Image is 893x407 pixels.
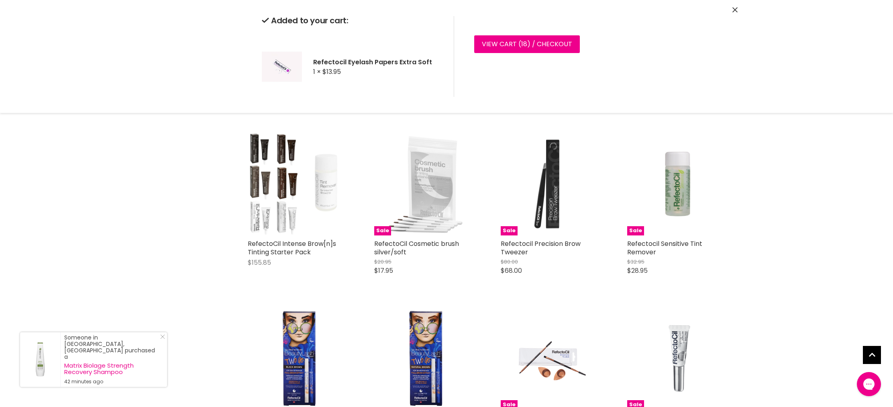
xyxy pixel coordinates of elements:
[501,226,518,235] span: Sale
[313,58,441,66] h2: Refectocil Eyelash Papers Extra Soft
[501,239,581,257] a: Refectocil Precision Brow Tweezer
[157,334,165,342] a: Close Notification
[374,266,393,275] span: $17.95
[627,258,644,266] span: $32.95
[644,133,712,235] img: Refectocil Sensitive Tint Remover
[374,239,459,257] a: RefectoCil Cosmetic brush silver/soft
[64,362,159,375] a: Matrix Biolage Strength Recovery Shampoo
[248,258,271,267] span: $155.85
[501,266,522,275] span: $68.00
[501,133,603,235] img: Refectocil Precision Brow Tweezer
[262,37,302,97] img: Refectocil Eyelash Papers Extra Soft
[64,334,159,385] div: Someone in [GEOGRAPHIC_DATA], [GEOGRAPHIC_DATA] purchased a
[248,239,336,257] a: RefectoCil Intense Brow[n]s Tinting Starter Pack
[627,226,644,235] span: Sale
[627,266,648,275] span: $28.95
[262,16,441,25] h2: Added to your cart:
[627,133,730,235] a: Refectocil Sensitive Tint RemoverSale
[853,369,885,399] iframe: Gorgias live chat messenger
[374,258,391,266] span: $20.95
[374,133,477,235] a: RefectoCil Cosmetic brush silver/softSale
[501,258,518,266] span: $80.00
[248,133,350,235] img: RefectoCil Intense Brow[n]s Tinting Starter Pack
[313,67,321,76] span: 1 ×
[64,378,159,385] small: 42 minutes ago
[501,133,603,235] a: Refectocil Precision Brow TweezerSale
[521,39,527,49] span: 18
[627,239,702,257] a: Refectocil Sensitive Tint Remover
[732,6,738,14] button: Close
[322,67,341,76] span: $13.95
[474,35,580,53] a: View cart (18) / Checkout
[374,133,477,235] img: RefectoCil Cosmetic brush silver/soft
[160,334,165,339] svg: Close Icon
[20,332,60,387] a: Visit product page
[374,226,391,235] span: Sale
